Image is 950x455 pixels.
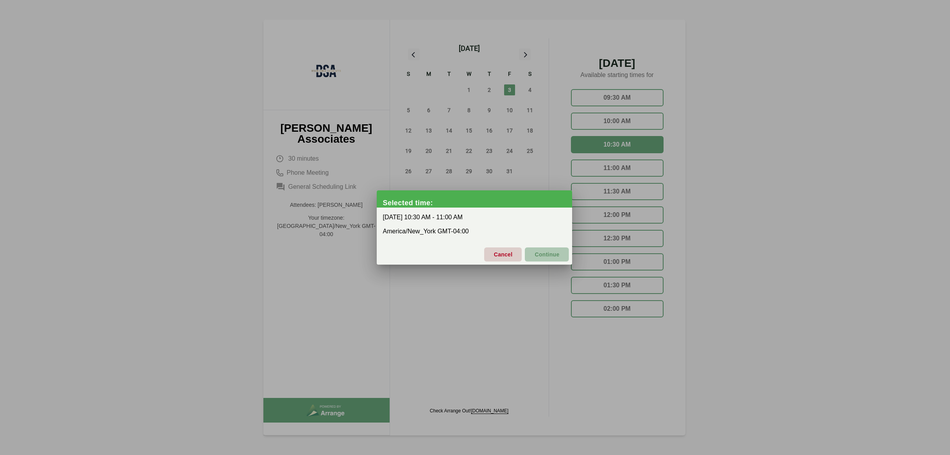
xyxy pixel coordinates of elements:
[484,247,522,262] button: Cancel
[377,208,572,241] div: [DATE] 10:30 AM - 11:00 AM America/New_York GMT-04:00
[494,246,513,263] span: Cancel
[383,199,572,207] div: Selected time:
[525,247,569,262] button: Continue
[534,246,559,263] span: Continue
